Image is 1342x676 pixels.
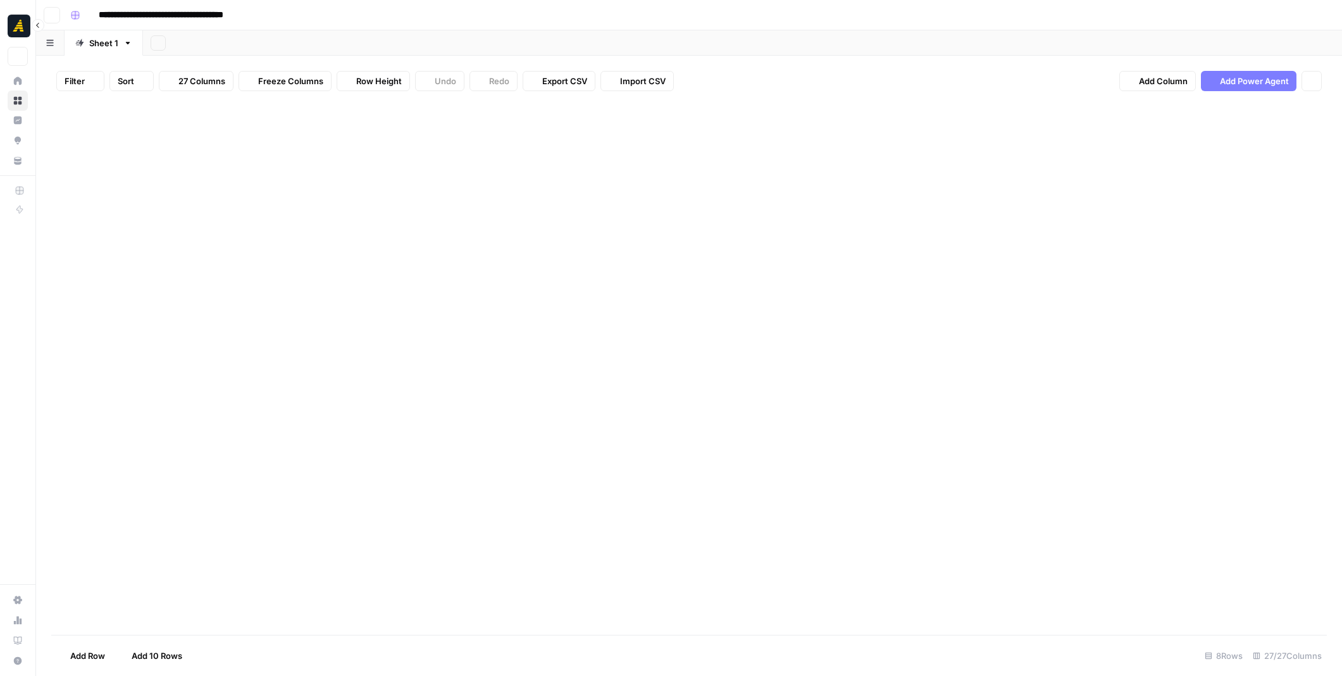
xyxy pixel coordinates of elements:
[109,71,154,91] button: Sort
[1200,646,1248,666] div: 8 Rows
[8,610,28,630] a: Usage
[1119,71,1196,91] button: Add Column
[8,15,30,37] img: Marketers in Demand Logo
[415,71,464,91] button: Undo
[132,649,182,662] span: Add 10 Rows
[8,10,28,42] button: Workspace: Marketers in Demand
[523,71,595,91] button: Export CSV
[178,75,225,87] span: 27 Columns
[8,630,28,651] a: Learning Hub
[469,71,518,91] button: Redo
[620,75,666,87] span: Import CSV
[65,75,85,87] span: Filter
[56,71,104,91] button: Filter
[118,75,134,87] span: Sort
[1139,75,1188,87] span: Add Column
[600,71,674,91] button: Import CSV
[8,590,28,610] a: Settings
[489,75,509,87] span: Redo
[1248,646,1327,666] div: 27/27 Columns
[239,71,332,91] button: Freeze Columns
[113,646,190,666] button: Add 10 Rows
[70,649,105,662] span: Add Row
[1220,75,1289,87] span: Add Power Agent
[1201,71,1296,91] button: Add Power Agent
[8,91,28,111] a: Browse
[8,110,28,130] a: Insights
[65,30,143,56] a: Sheet 1
[8,151,28,171] a: Your Data
[258,75,323,87] span: Freeze Columns
[435,75,456,87] span: Undo
[356,75,402,87] span: Row Height
[89,37,118,49] div: Sheet 1
[337,71,410,91] button: Row Height
[8,130,28,151] a: Opportunities
[51,646,113,666] button: Add Row
[8,651,28,671] button: Help + Support
[159,71,233,91] button: 27 Columns
[542,75,587,87] span: Export CSV
[8,71,28,91] a: Home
